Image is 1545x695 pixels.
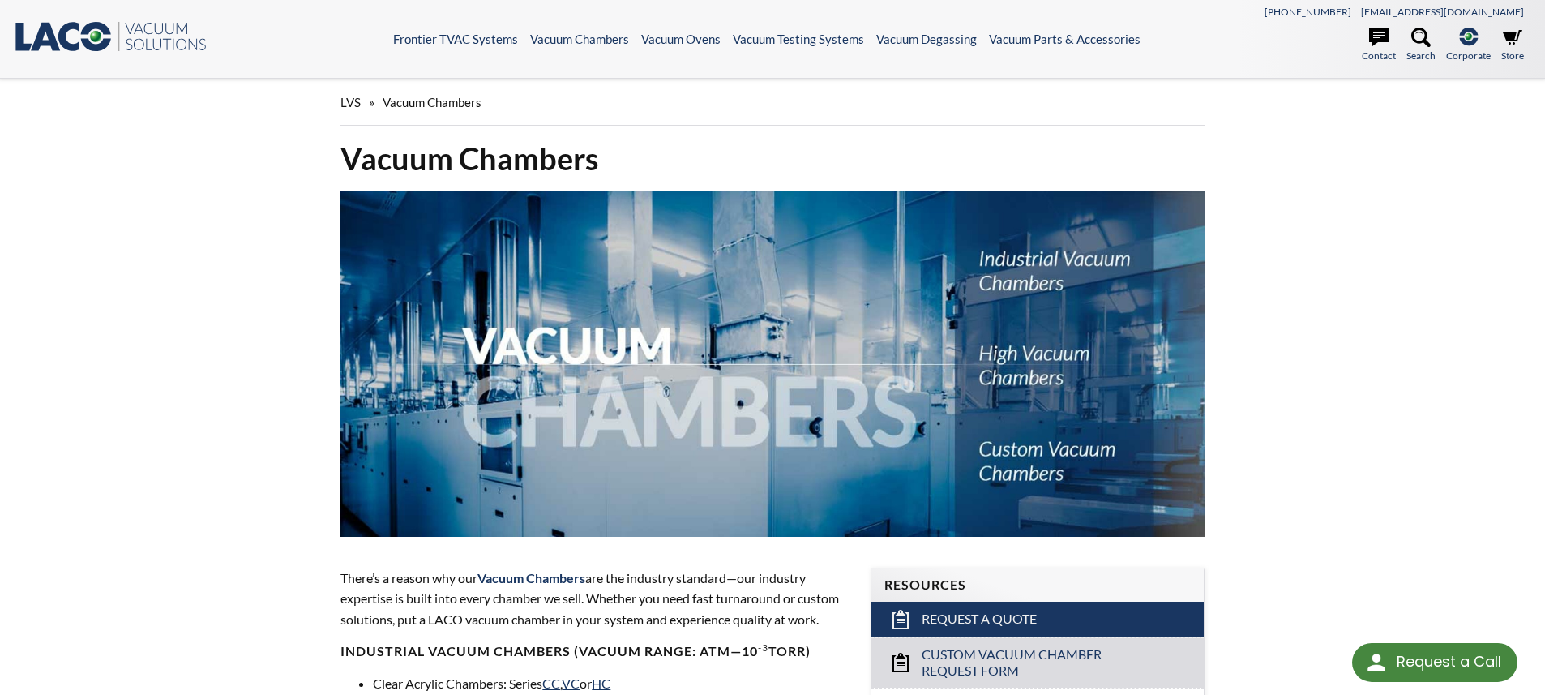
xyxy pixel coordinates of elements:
a: [EMAIL_ADDRESS][DOMAIN_NAME] [1361,6,1524,18]
a: Search [1406,28,1436,63]
a: Request a Quote [871,602,1204,637]
a: Frontier TVAC Systems [393,32,518,46]
a: HC [592,676,610,691]
li: Clear Acrylic Chambers: Series , or [373,673,851,694]
span: Corporate [1446,48,1491,63]
div: » [340,79,1204,126]
a: Vacuum Testing Systems [733,32,864,46]
span: Request a Quote [922,611,1037,628]
h1: Vacuum Chambers [340,139,1204,178]
a: Store [1501,28,1524,63]
h4: Resources [884,577,1191,594]
a: [PHONE_NUMBER] [1265,6,1351,18]
span: LVS [340,95,361,109]
img: round button [1363,650,1389,676]
a: Vacuum Ovens [641,32,721,46]
a: Vacuum Parts & Accessories [989,32,1141,46]
sup: -3 [758,641,768,654]
a: Vacuum Chambers [530,32,629,46]
span: Custom Vacuum Chamber Request Form [922,646,1156,680]
img: Vacuum Chambers [340,191,1204,537]
div: Request a Call [1352,643,1517,682]
span: Vacuum Chambers [477,570,585,586]
a: CC [542,676,560,691]
span: Vacuum Chambers [383,95,481,109]
a: Contact [1362,28,1396,63]
a: VC [562,676,580,691]
a: Custom Vacuum Chamber Request Form [871,637,1204,689]
div: Request a Call [1397,643,1501,680]
a: Vacuum Degassing [876,32,977,46]
h4: Industrial Vacuum Chambers (vacuum range: atm—10 Torr) [340,643,851,660]
p: There’s a reason why our are the industry standard—our industry expertise is built into every cha... [340,568,851,630]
